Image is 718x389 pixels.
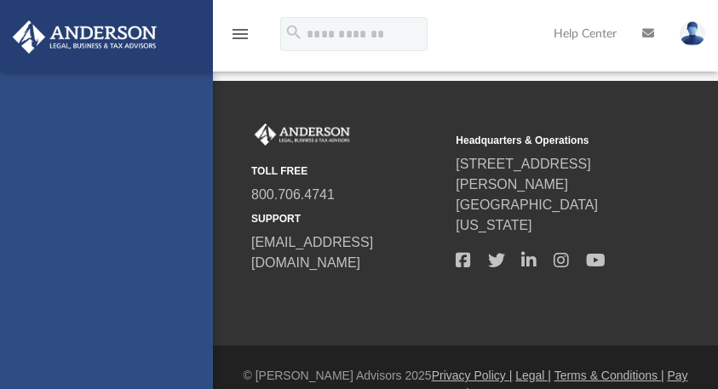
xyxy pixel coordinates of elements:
small: Headquarters & Operations [456,133,648,148]
a: [EMAIL_ADDRESS][DOMAIN_NAME] [251,235,373,270]
img: Anderson Advisors Platinum Portal [8,20,162,54]
a: menu [230,32,250,44]
img: User Pic [680,21,705,46]
i: search [284,23,303,42]
a: [STREET_ADDRESS][PERSON_NAME] [456,157,590,192]
a: Terms & Conditions | [554,369,664,382]
small: TOLL FREE [251,163,444,179]
a: Legal | [515,369,551,382]
i: menu [230,24,250,44]
small: SUPPORT [251,211,444,226]
a: Privacy Policy | [432,369,513,382]
img: Anderson Advisors Platinum Portal [251,123,353,146]
a: [GEOGRAPHIC_DATA][US_STATE] [456,197,598,232]
a: 800.706.4741 [251,187,335,202]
